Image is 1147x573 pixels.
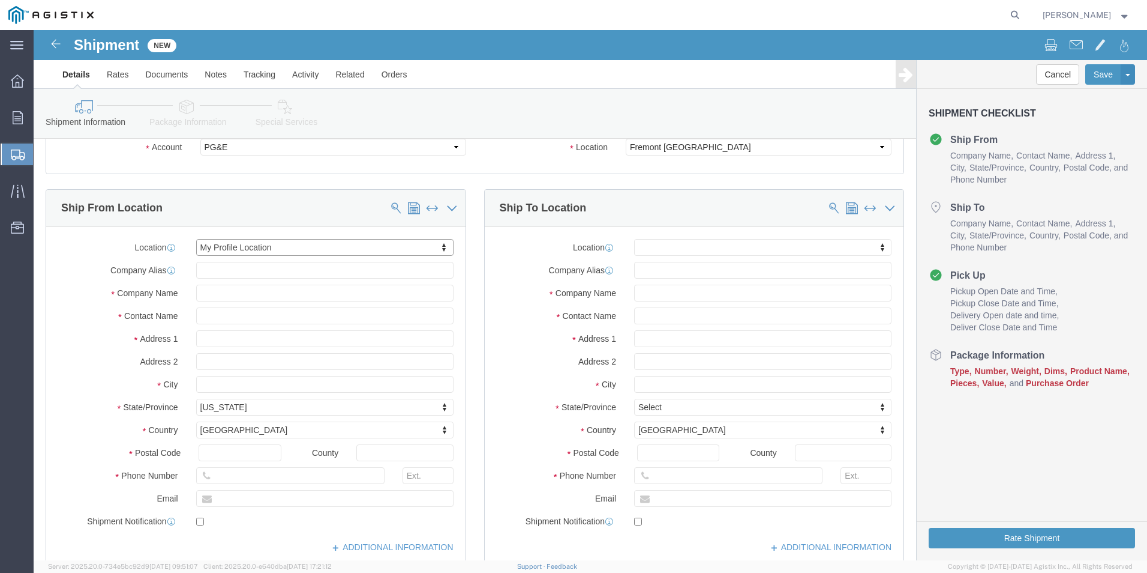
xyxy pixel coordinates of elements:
[1042,8,1131,22] button: [PERSON_NAME]
[1043,8,1111,22] span: TIMOTHY SANDOVAL
[149,563,198,570] span: [DATE] 09:51:07
[517,563,547,570] a: Support
[287,563,332,570] span: [DATE] 17:21:12
[948,562,1133,572] span: Copyright © [DATE]-[DATE] Agistix Inc., All Rights Reserved
[48,563,198,570] span: Server: 2025.20.0-734e5bc92d9
[34,30,1147,560] iframe: FS Legacy Container
[547,563,577,570] a: Feedback
[203,563,332,570] span: Client: 2025.20.0-e640dba
[8,6,94,24] img: logo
